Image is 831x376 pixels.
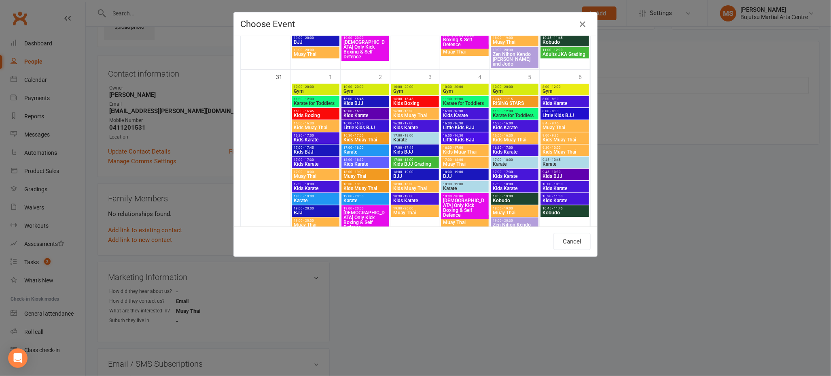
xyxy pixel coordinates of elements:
span: 10:00 - 20:00 [343,85,388,89]
span: 16:00 - 16:30 [443,122,487,125]
span: 10:00 - 20:00 [443,85,487,89]
span: 17:00 - 17:30 [492,170,537,174]
span: 19:00 - 20:30 [492,219,537,222]
span: 9:00 - 9:30 [542,134,588,137]
span: Kids Muay Thai [343,137,388,142]
span: Muay Thai [443,220,487,225]
span: 17:30 - 18:00 [293,182,338,186]
span: 18:00 - 19:00 [492,194,537,198]
span: Kids Karate [343,162,388,167]
div: 4 [478,70,490,83]
span: 16:00 - 16:45 [293,109,338,113]
span: Kids BJJ [542,174,588,179]
div: Open Intercom Messenger [8,348,28,368]
span: Kobudo [542,210,588,215]
span: 16:00 - 16:30 [492,134,537,137]
span: 19:00 - 20:00 [443,194,487,198]
span: 15:30 - 16:00 [492,122,537,125]
span: Kids Muay Thai [293,125,338,130]
span: 17:00 - 17:45 [293,146,338,150]
span: 18:30 - 19:00 [393,194,437,198]
span: 18:30 - 19:00 [343,182,388,186]
span: Little Kids BJJ [542,113,588,118]
span: 10:30 - 11:00 [542,194,588,198]
span: 17:00 - 18:00 [293,170,338,174]
span: 19:00 - 20:00 [293,36,338,40]
span: Kids Karate [492,186,537,191]
span: Muay Thai [492,210,537,215]
span: 16:30 - 17:00 [343,134,388,137]
span: 8:00 - 12:00 [542,85,588,89]
span: Gym [443,89,487,94]
span: 8:00 - 8:30 [542,97,588,101]
span: 9:45 - 10:45 [542,158,588,162]
span: 10:00 - 20:00 [492,85,537,89]
span: Kids Karate [542,198,588,203]
span: 11:00 - 12:00 [542,48,588,52]
span: 10:00 - 10:30 [542,182,588,186]
span: Kids Karate [393,198,437,203]
span: 9:45 - 10:30 [542,170,588,174]
span: 18:00 - 19:00 [492,36,537,40]
span: 17:30 - 18:00 [492,182,537,186]
span: Karate [393,137,437,142]
span: Kobudo [542,40,588,45]
span: 18:00 - 19:00 [492,207,537,210]
span: 11:30 - 12:00 [492,109,537,113]
span: Karate for Toddlers [293,101,338,106]
span: Little Kids BJJ [443,125,487,130]
span: 16:00 - 16:30 [343,109,388,113]
span: Kids Muay Thai [343,186,388,191]
span: Muay Thai [393,210,437,215]
span: 17:00 - 18:00 [443,158,487,162]
span: 10:45 - 11:45 [542,207,588,210]
span: 18:00 - 19:00 [293,194,338,198]
span: Little Kids BJJ [443,137,487,142]
div: 6 [579,70,590,83]
span: Kids Karate [443,113,487,118]
span: 17:00 - 18:00 [393,134,437,137]
span: 16:00 - 16:30 [443,109,487,113]
span: Kids BJJ Grading [393,162,437,167]
span: 9:30 - 10:00 [542,146,588,150]
span: 16:30 - 17:00 [293,134,338,137]
span: Karate [293,198,338,203]
span: Kids Muay Thai [542,150,588,154]
span: Karate for Toddlers [492,113,537,118]
span: 10:00 - 20:00 [393,85,437,89]
span: Muay Thai [492,40,537,45]
span: 11:30 - 12:00 [293,97,338,101]
span: BJJ [443,174,487,179]
div: 2 [379,70,390,83]
span: Muay Thai [343,174,388,179]
span: 10:45 - 11:45 [542,36,588,40]
span: 8:45 - 9:45 [542,122,588,125]
span: Kids Muay Thai [393,113,437,118]
span: Adults JKA Grading [542,52,588,57]
span: 10:45 - 11:15 [492,97,537,101]
span: 19:00 - 20:00 [393,207,437,210]
span: Kids Karate [343,113,388,118]
span: Kids Karate [492,174,537,179]
span: 16:30 - 17:00 [393,122,437,125]
span: 18:00 - 19:00 [393,170,437,174]
span: 19:00 - 20:00 [343,207,388,210]
span: Kids Muay Thai [393,186,437,191]
span: Kids Muay Thai [542,137,588,142]
span: BJJ [393,174,437,179]
span: 16:00 - 16:30 [443,134,487,137]
h4: Choose Event [240,19,591,29]
span: Karate [492,162,537,167]
button: Cancel [553,233,591,250]
span: 16:30 - 17:00 [443,146,487,150]
div: 3 [428,70,440,83]
span: Little Kids BJJ [343,125,388,130]
span: 18:00 - 19:00 [443,182,487,186]
span: [DEMOGRAPHIC_DATA] Only Kick Boxing & Self Defence [443,28,487,47]
span: Kids BJJ [293,150,338,154]
span: 18:00 - 18:30 [393,182,437,186]
span: 17:00 - 18:00 [343,146,388,150]
span: Muay Thai [293,174,338,179]
div: 1 [329,70,340,83]
span: Kids Karate [393,125,437,130]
